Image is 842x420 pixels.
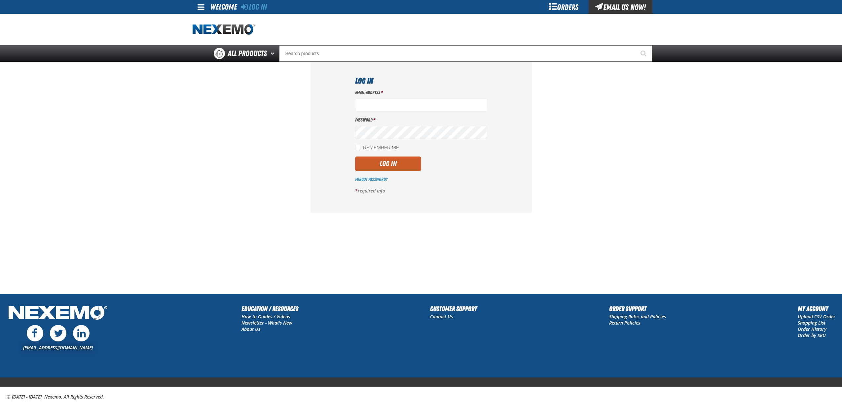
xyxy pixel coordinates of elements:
[798,332,826,338] a: Order by SKU
[23,344,93,351] a: [EMAIL_ADDRESS][DOMAIN_NAME]
[355,117,487,123] label: Password
[355,188,487,194] p: required info
[430,313,453,320] a: Contact Us
[355,157,421,171] button: Log In
[609,320,640,326] a: Return Policies
[355,89,487,96] label: Email Address
[609,313,666,320] a: Shipping Rates and Policies
[193,24,255,35] a: Home
[798,304,835,314] h2: My Account
[355,145,399,151] label: Remember Me
[241,304,298,314] h2: Education / Resources
[241,2,267,12] a: Log In
[636,45,652,62] button: Start Searching
[798,320,825,326] a: Shopping List
[355,177,387,182] a: Forgot Password?
[355,145,360,150] input: Remember Me
[798,313,835,320] a: Upload CSV Order
[241,320,292,326] a: Newsletter - What's New
[241,313,290,320] a: How to Guides / Videos
[7,304,109,323] img: Nexemo Logo
[609,304,666,314] h2: Order Support
[268,45,279,62] button: Open All Products pages
[193,24,255,35] img: Nexemo logo
[355,75,487,87] h1: Log In
[798,326,826,332] a: Order History
[279,45,652,62] input: Search
[228,48,267,59] span: All Products
[241,326,260,332] a: About Us
[430,304,477,314] h2: Customer Support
